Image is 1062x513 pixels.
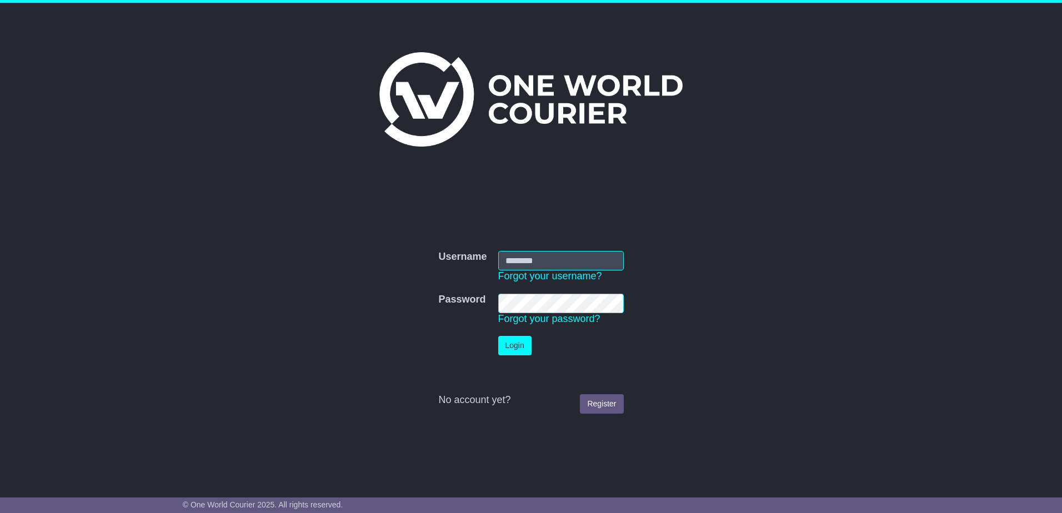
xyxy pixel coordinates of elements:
label: Password [438,294,485,306]
img: One World [379,52,683,147]
button: Login [498,336,532,355]
a: Forgot your password? [498,313,600,324]
a: Register [580,394,623,414]
div: No account yet? [438,394,623,406]
a: Forgot your username? [498,270,602,281]
span: © One World Courier 2025. All rights reserved. [183,500,343,509]
label: Username [438,251,487,263]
